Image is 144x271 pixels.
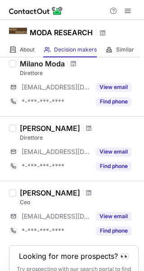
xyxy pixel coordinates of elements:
[20,124,80,133] div: [PERSON_NAME]
[22,148,90,156] span: [EMAIL_ADDRESS][DOMAIN_NAME]
[20,69,139,77] div: Direttore
[116,46,134,53] span: Similar
[20,59,65,68] div: Milano Moda
[20,134,139,142] div: Direttore
[96,212,131,221] button: Reveal Button
[96,147,131,156] button: Reveal Button
[20,46,35,53] span: About
[22,83,90,91] span: [EMAIL_ADDRESS][DOMAIN_NAME]
[20,198,139,206] div: Ceo
[54,46,97,53] span: Decision makers
[20,188,80,197] div: [PERSON_NAME]
[9,5,63,16] img: ContactOut v5.3.10
[96,97,131,106] button: Reveal Button
[96,226,131,235] button: Reveal Button
[96,83,131,92] button: Reveal Button
[9,22,27,40] img: a9123e880522891b232ff7bcc7d25736
[30,27,93,38] h1: MODA RESEARCH
[22,212,90,220] span: [EMAIL_ADDRESS][DOMAIN_NAME]
[19,252,129,260] header: Looking for more prospects? 👀
[96,162,131,171] button: Reveal Button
